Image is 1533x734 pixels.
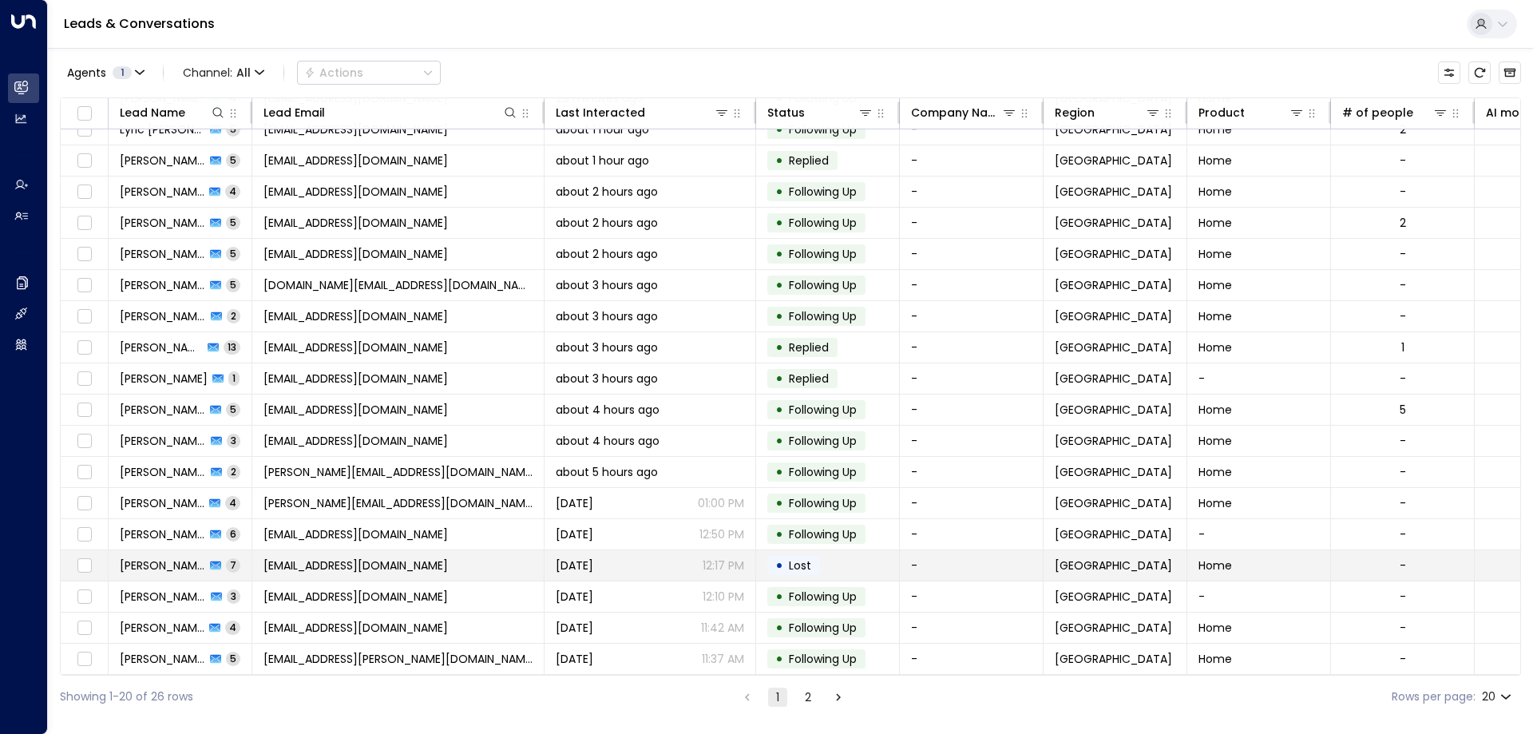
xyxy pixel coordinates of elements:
[226,278,240,292] span: 5
[702,651,744,667] p: 11:37 AM
[1055,371,1172,387] span: Clinton Township
[829,688,848,707] button: Go to next page
[1198,433,1232,449] span: Home
[1198,153,1232,169] span: Home
[120,184,204,200] span: Bryonna Washington
[74,556,94,576] span: Toggle select row
[775,272,783,299] div: •
[74,276,94,296] span: Toggle select row
[263,308,448,324] span: tombo3736@gmail.com
[775,178,783,205] div: •
[1055,495,1172,511] span: Clinton Township
[1187,363,1331,394] td: -
[225,184,240,198] span: 4
[900,488,1044,518] td: -
[120,495,204,511] span: Lori Donnelly
[556,433,660,449] span: about 4 hours ago
[120,464,206,480] span: Matthew Alfano
[699,526,744,542] p: 12:50 PM
[775,365,783,392] div: •
[120,103,226,122] div: Lead Name
[297,61,441,85] div: Button group with a nested menu
[789,215,857,231] span: Following Up
[74,400,94,420] span: Toggle select row
[1400,464,1406,480] div: -
[911,103,1001,122] div: Company Name
[900,363,1044,394] td: -
[226,403,240,416] span: 5
[120,339,203,355] span: Brittany Bergstrom
[1198,103,1245,122] div: Product
[1400,246,1406,262] div: -
[789,557,811,573] span: Lost
[263,402,448,418] span: ogrolocosiete@gmail.com
[1400,495,1406,511] div: -
[775,552,783,579] div: •
[304,65,363,80] div: Actions
[120,103,185,122] div: Lead Name
[74,525,94,545] span: Toggle select row
[1198,308,1232,324] span: Home
[74,618,94,638] span: Toggle select row
[74,151,94,171] span: Toggle select row
[120,215,205,231] span: Cody Harrison
[1400,620,1406,636] div: -
[789,153,829,169] span: Replied
[263,246,448,262] span: mrscynthiamiller@aol.com
[1055,308,1172,324] span: Clinton Township
[1055,103,1095,122] div: Region
[120,433,206,449] span: Kaitlyn Stephens
[900,239,1044,269] td: -
[900,145,1044,176] td: -
[120,589,206,605] span: Peggy Pretty
[1055,589,1172,605] span: Clinton Township
[789,121,857,137] span: Following Up
[556,651,593,667] span: Yesterday
[263,651,533,667] span: av6363@wayne.edu
[74,244,94,264] span: Toggle select row
[67,67,106,78] span: Agents
[900,270,1044,300] td: -
[224,340,240,354] span: 13
[1187,519,1331,550] td: -
[1055,651,1172,667] span: Clinton Township
[263,464,533,480] span: mathew.alfanooo@gmail.com
[228,371,240,385] span: 1
[120,526,205,542] span: Cheyanne Yeager
[1198,246,1232,262] span: Home
[1400,277,1406,293] div: -
[120,371,208,387] span: Charles Bochner
[1198,651,1232,667] span: Home
[1198,103,1305,122] div: Product
[74,182,94,202] span: Toggle select row
[263,277,533,293] span: tracylucas.tl@gmail.com
[263,184,448,200] span: bryonnawashington@gmail.com
[1055,215,1172,231] span: Clinton Township
[1055,433,1172,449] span: Clinton Township
[1198,464,1232,480] span: Home
[556,308,658,324] span: about 3 hours ago
[120,620,204,636] span: Jalon Holland
[1187,581,1331,612] td: -
[703,589,744,605] p: 12:10 PM
[1342,103,1448,122] div: # of people
[74,104,94,124] span: Toggle select all
[1400,557,1406,573] div: -
[176,61,271,84] button: Channel:All
[1468,61,1491,84] span: Refresh
[226,558,240,572] span: 7
[226,247,240,260] span: 5
[297,61,441,85] button: Actions
[1198,557,1232,573] span: Home
[120,277,205,293] span: Tracy Lucas
[1400,433,1406,449] div: -
[1055,402,1172,418] span: Clinton Township
[556,402,660,418] span: about 4 hours ago
[900,519,1044,550] td: -
[900,457,1044,487] td: -
[789,339,829,355] span: Replied
[226,216,240,229] span: 5
[1400,371,1406,387] div: -
[1198,402,1232,418] span: Home
[263,589,448,605] span: prettycats911@icloud.com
